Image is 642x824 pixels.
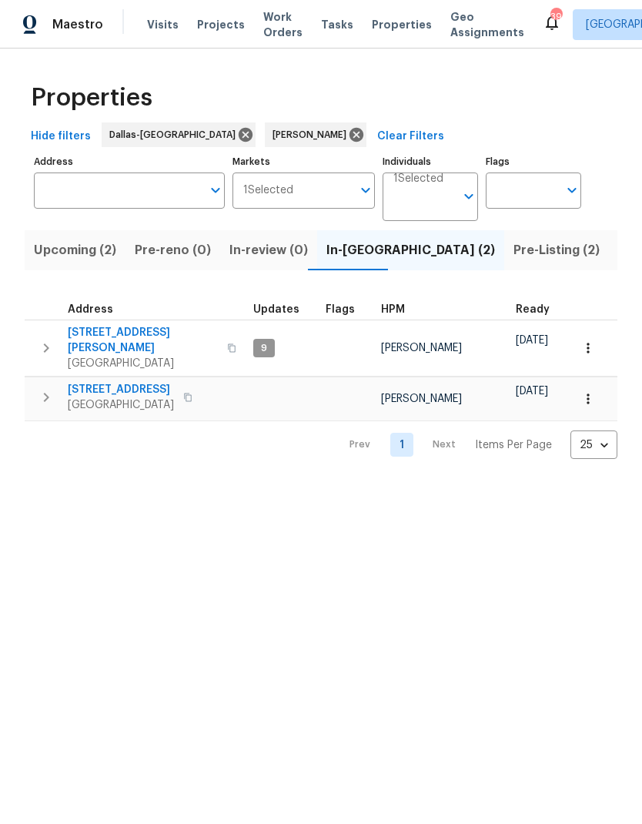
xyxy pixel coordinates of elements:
span: [GEOGRAPHIC_DATA] [68,356,218,371]
span: Projects [197,17,245,32]
span: Visits [147,17,179,32]
nav: Pagination Navigation [335,430,617,459]
span: Upcoming (2) [34,239,116,261]
span: Pre-Listing (2) [513,239,600,261]
div: Earliest renovation start date (first business day after COE or Checkout) [516,304,563,315]
p: Items Per Page [475,437,552,453]
span: Work Orders [263,9,303,40]
span: [GEOGRAPHIC_DATA] [68,397,174,413]
div: [PERSON_NAME] [265,122,366,147]
span: [DATE] [516,386,548,397]
span: 1 Selected [243,184,293,197]
span: Updates [253,304,299,315]
span: Properties [372,17,432,32]
button: Open [355,179,376,201]
button: Hide filters [25,122,97,151]
span: Geo Assignments [450,9,524,40]
span: HPM [381,304,405,315]
span: [PERSON_NAME] [273,127,353,142]
span: Hide filters [31,127,91,146]
label: Markets [232,157,376,166]
span: Maestro [52,17,103,32]
div: Dallas-[GEOGRAPHIC_DATA] [102,122,256,147]
span: 1 Selected [393,173,443,186]
span: Pre-reno (0) [135,239,211,261]
button: Open [561,179,583,201]
span: Ready [516,304,550,315]
span: [STREET_ADDRESS][PERSON_NAME] [68,325,218,356]
span: Dallas-[GEOGRAPHIC_DATA] [109,127,242,142]
span: [PERSON_NAME] [381,394,462,404]
span: 9 [255,342,273,355]
span: [PERSON_NAME] [381,343,462,353]
label: Individuals [383,157,478,166]
span: [STREET_ADDRESS] [68,382,174,397]
span: Tasks [321,19,353,30]
span: Address [68,304,113,315]
button: Clear Filters [371,122,450,151]
span: In-review (0) [229,239,308,261]
div: 39 [550,9,561,25]
label: Flags [486,157,581,166]
button: Open [458,186,480,207]
span: In-[GEOGRAPHIC_DATA] (2) [326,239,495,261]
label: Address [34,157,225,166]
span: Clear Filters [377,127,444,146]
div: 25 [570,425,617,465]
a: Goto page 1 [390,433,413,457]
span: Properties [31,90,152,106]
button: Open [205,179,226,201]
span: [DATE] [516,335,548,346]
span: Flags [326,304,355,315]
